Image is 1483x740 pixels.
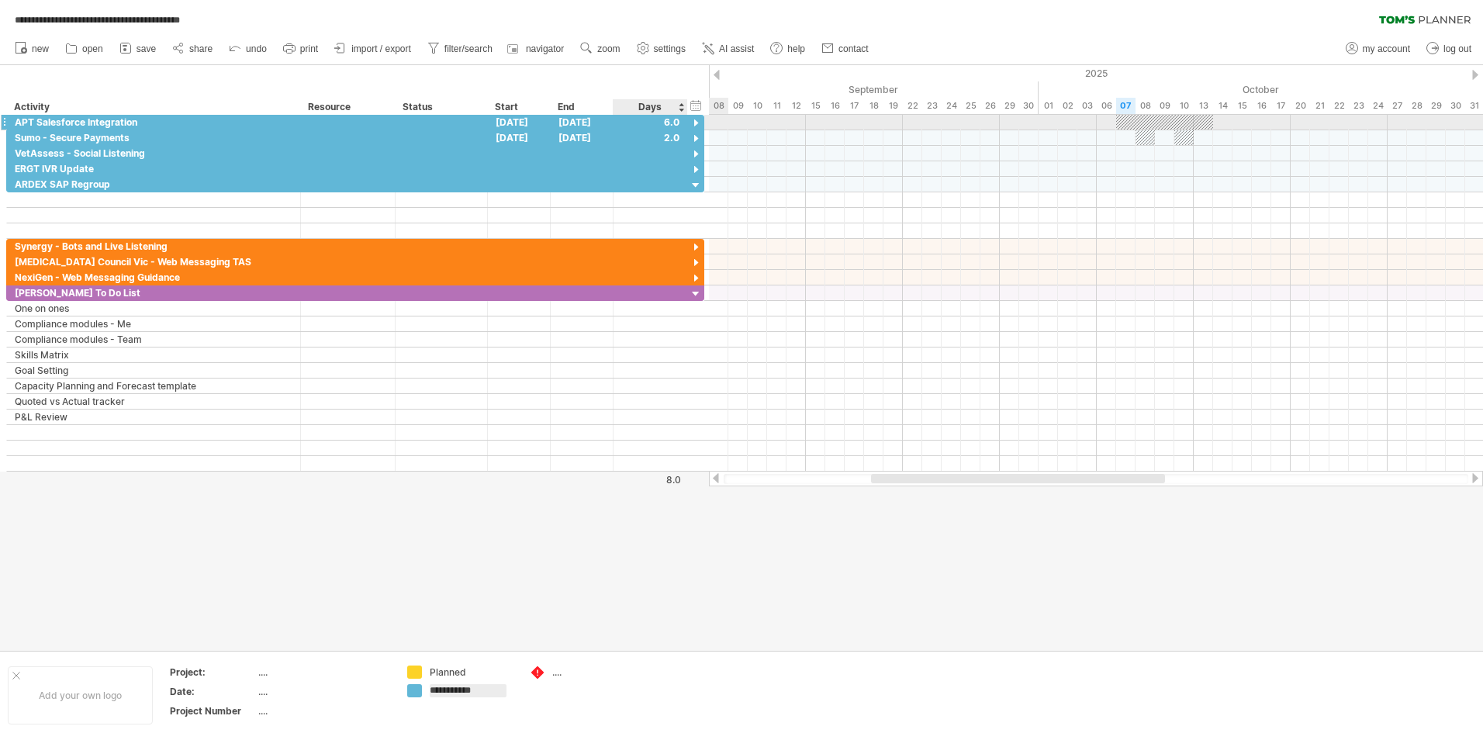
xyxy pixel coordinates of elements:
div: September 2025 [612,81,1039,98]
div: Friday, 3 October 2025 [1077,98,1097,114]
div: Monday, 27 October 2025 [1388,98,1407,114]
a: print [279,39,323,59]
div: Tuesday, 14 October 2025 [1213,98,1232,114]
div: Monday, 13 October 2025 [1194,98,1213,114]
div: Wednesday, 8 October 2025 [1136,98,1155,114]
div: Wednesday, 10 September 2025 [748,98,767,114]
span: AI assist [719,43,754,54]
div: Capacity Planning and Forecast template [15,379,292,393]
a: zoom [576,39,624,59]
div: Goal Setting [15,363,292,378]
a: undo [225,39,271,59]
div: P&L Review [15,410,292,424]
div: Compliance modules - Team [15,332,292,347]
div: Wednesday, 17 September 2025 [845,98,864,114]
div: Thursday, 11 September 2025 [767,98,786,114]
div: Synergy - Bots and Live Listening [15,239,292,254]
div: Resource [308,99,386,115]
div: Tuesday, 23 September 2025 [922,98,942,114]
span: new [32,43,49,54]
div: Date: [170,685,255,698]
div: Thursday, 16 October 2025 [1252,98,1271,114]
div: Friday, 17 October 2025 [1271,98,1291,114]
div: Wednesday, 15 October 2025 [1232,98,1252,114]
div: Sumo - Secure Payments [15,130,292,145]
a: share [168,39,217,59]
span: navigator [526,43,564,54]
div: APT Salesforce Integration [15,115,292,130]
div: Wednesday, 24 September 2025 [942,98,961,114]
div: One on ones [15,301,292,316]
div: Wednesday, 22 October 2025 [1329,98,1349,114]
a: open [61,39,108,59]
div: [DATE] [488,130,551,145]
div: Planned [430,666,514,679]
div: Quoted vs Actual tracker [15,394,292,409]
div: Friday, 24 October 2025 [1368,98,1388,114]
div: NexiGen - Web Messaging Guidance [15,270,292,285]
a: import / export [330,39,416,59]
div: ERGT IVR Update [15,161,292,176]
div: 8.0 [614,474,681,486]
div: Start [495,99,541,115]
div: Thursday, 18 September 2025 [864,98,883,114]
div: .... [258,704,389,718]
div: [DATE] [551,130,614,145]
span: import / export [351,43,411,54]
div: Wednesday, 1 October 2025 [1039,98,1058,114]
a: new [11,39,54,59]
a: my account [1342,39,1415,59]
span: settings [654,43,686,54]
div: [DATE] [551,115,614,130]
div: .... [258,685,389,698]
div: .... [552,666,637,679]
div: End [558,99,604,115]
div: Compliance modules - Me [15,316,292,331]
div: Monday, 15 September 2025 [806,98,825,114]
div: ARDEX SAP Regroup [15,177,292,192]
div: Activity [14,99,292,115]
div: Tuesday, 7 October 2025 [1116,98,1136,114]
div: Wednesday, 29 October 2025 [1426,98,1446,114]
div: Thursday, 30 October 2025 [1446,98,1465,114]
span: help [787,43,805,54]
span: share [189,43,213,54]
span: filter/search [444,43,493,54]
div: Monday, 6 October 2025 [1097,98,1116,114]
div: Add your own logo [8,666,153,724]
a: navigator [505,39,569,59]
div: Tuesday, 21 October 2025 [1310,98,1329,114]
div: Thursday, 25 September 2025 [961,98,980,114]
div: [DATE] [488,115,551,130]
a: settings [633,39,690,59]
span: open [82,43,103,54]
a: AI assist [698,39,759,59]
div: Thursday, 2 October 2025 [1058,98,1077,114]
span: contact [838,43,869,54]
a: log out [1423,39,1476,59]
div: Tuesday, 16 September 2025 [825,98,845,114]
div: Monday, 20 October 2025 [1291,98,1310,114]
div: Thursday, 23 October 2025 [1349,98,1368,114]
div: Friday, 26 September 2025 [980,98,1000,114]
div: Status [403,99,479,115]
div: [MEDICAL_DATA] Council Vic - Web Messaging TAS [15,254,292,269]
a: contact [818,39,873,59]
span: my account [1363,43,1410,54]
span: print [300,43,318,54]
a: filter/search [423,39,497,59]
span: zoom [597,43,620,54]
div: .... [258,666,389,679]
span: save [137,43,156,54]
div: Friday, 19 September 2025 [883,98,903,114]
div: Tuesday, 28 October 2025 [1407,98,1426,114]
div: Tuesday, 30 September 2025 [1019,98,1039,114]
div: Skills Matrix [15,348,292,362]
div: [PERSON_NAME] To Do List [15,285,292,300]
div: Project: [170,666,255,679]
div: Days [613,99,686,115]
div: Monday, 29 September 2025 [1000,98,1019,114]
div: Monday, 8 September 2025 [709,98,728,114]
span: undo [246,43,267,54]
a: save [116,39,161,59]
